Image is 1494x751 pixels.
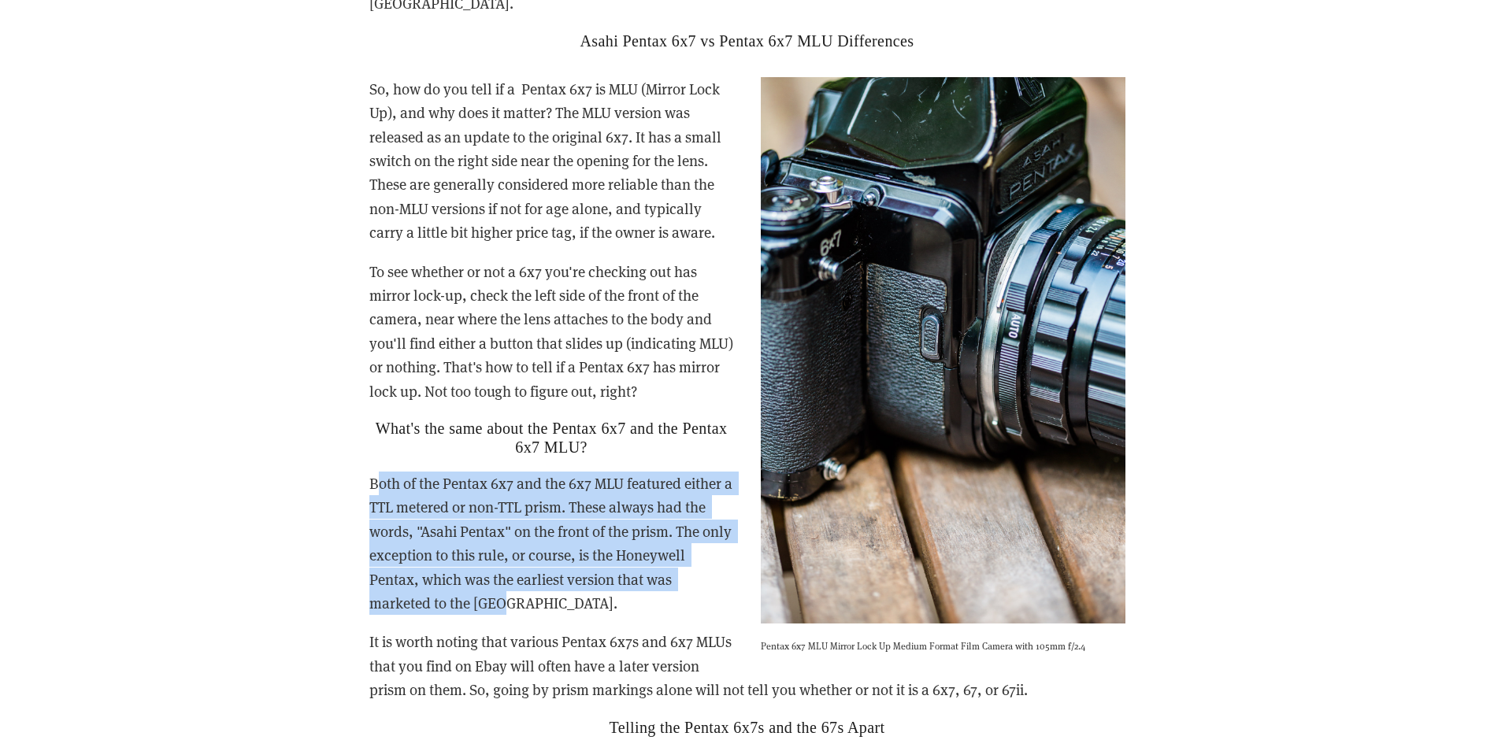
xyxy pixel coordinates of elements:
[369,472,1125,615] p: Both of the Pentax 6x7 and the 6x7 MLU featured either a TTL metered or non-TTL prism. These alwa...
[369,419,1125,457] h2: What's the same about the Pentax 6x7 and the Pentax 6x7 MLU?
[369,31,1125,50] h2: Asahi Pentax 6x7 vs Pentax 6x7 MLU Differences
[369,630,1125,701] p: It is worth noting that various Pentax 6x7s and 6x7 MLUs that you find on Ebay will often have a ...
[369,718,1125,737] h2: Telling the Pentax 6x7s and the 67s Apart
[761,77,1125,624] img: Pentax 6x7 MLU Mirror Lock Up Medium Format Film Camera with 105mm f/2.4
[761,638,1125,653] p: Pentax 6x7 MLU Mirror Lock Up Medium Format Film Camera with 105mm f/2.4
[369,260,1125,403] p: To see whether or not a 6x7 you're checking out has mirror lock-up, check the left side of the fr...
[369,77,1125,245] p: So, how do you tell if a Pentax 6x7 is MLU (Mirror Lock Up), and why does it matter? The MLU vers...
